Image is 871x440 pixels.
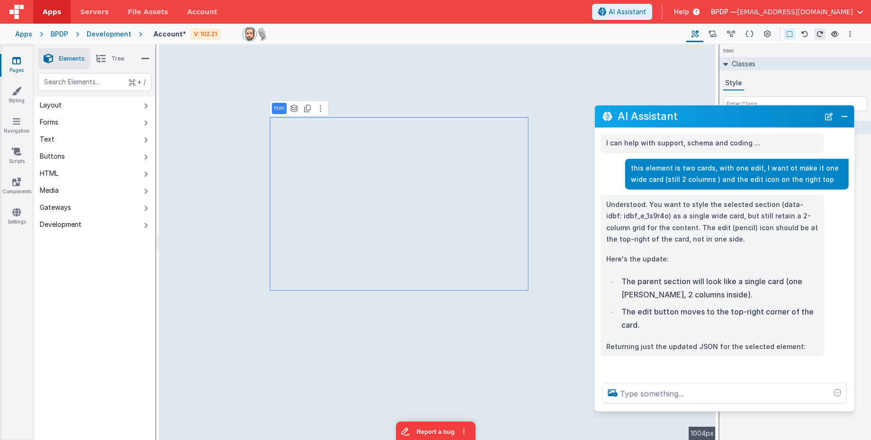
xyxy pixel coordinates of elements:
p: html [274,105,285,112]
div: Development [40,220,81,229]
img: 11ac31fe5dc3d0eff3fbbbf7b26fa6e1 [255,27,269,41]
span: BPDP — [711,7,737,17]
span: Tree [111,55,124,63]
button: Layout [34,97,155,114]
div: BPDP [51,29,68,39]
h4: html [719,45,737,57]
button: Forms [34,114,155,131]
div: Media [40,186,59,195]
p: this element is two cards, with one edit, I want ot make it one wide card (still 2 columns ) and ... [631,162,843,186]
button: Close [838,110,851,123]
button: New Chat [822,110,835,123]
button: Buttons [34,148,155,165]
span: Apps [43,7,61,17]
h2: AI Assistant [618,111,819,122]
input: Search Elements... [38,73,152,91]
button: Media [34,182,155,199]
button: HTML [34,165,155,182]
div: Development [87,29,131,39]
span: Servers [80,7,108,17]
span: AI Assistant [609,7,646,17]
p: Here's the update: [606,253,818,265]
span: + / [129,73,146,91]
button: AI Assistant [592,4,652,20]
button: Style [723,76,744,90]
button: Gateways [34,199,155,216]
div: Forms [40,117,58,127]
button: BPDP — [EMAIL_ADDRESS][DOMAIN_NAME] [711,7,863,17]
div: 1004px [689,427,716,440]
h4: Account [153,30,186,37]
div: HTML [40,169,58,178]
span: Help [674,7,689,17]
div: Apps [15,29,32,39]
span: [EMAIL_ADDRESS][DOMAIN_NAME] [737,7,853,17]
h2: Classes [728,57,755,71]
p: Returning just the updated JSON for the selected element: [606,341,818,353]
li: The edit button moves to the top-right corner of the card. [619,305,818,332]
button: Development [34,216,155,233]
div: Layout [40,100,62,110]
input: Enter Class... [723,96,867,111]
span: File Assets [128,7,169,17]
p: Understood. You want to style the selected section (data-idbf: idbf_e_1s9r4o) as a single wide ca... [606,199,818,245]
div: Gateways [40,203,71,212]
div: --> [159,45,716,440]
img: 75c0bc63b3a35de0e36ec8009b6401ad [243,27,256,41]
p: I can help with support, schema and coding ... [606,137,818,149]
div: V: 102.21 [190,28,221,40]
button: Options [844,28,856,40]
button: Text [34,131,155,148]
div: Text [40,135,54,144]
div: Buttons [40,152,65,161]
li: The parent section will look like a single card (one [PERSON_NAME], 2 columns inside). [619,275,818,301]
span: Elements [59,55,85,63]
